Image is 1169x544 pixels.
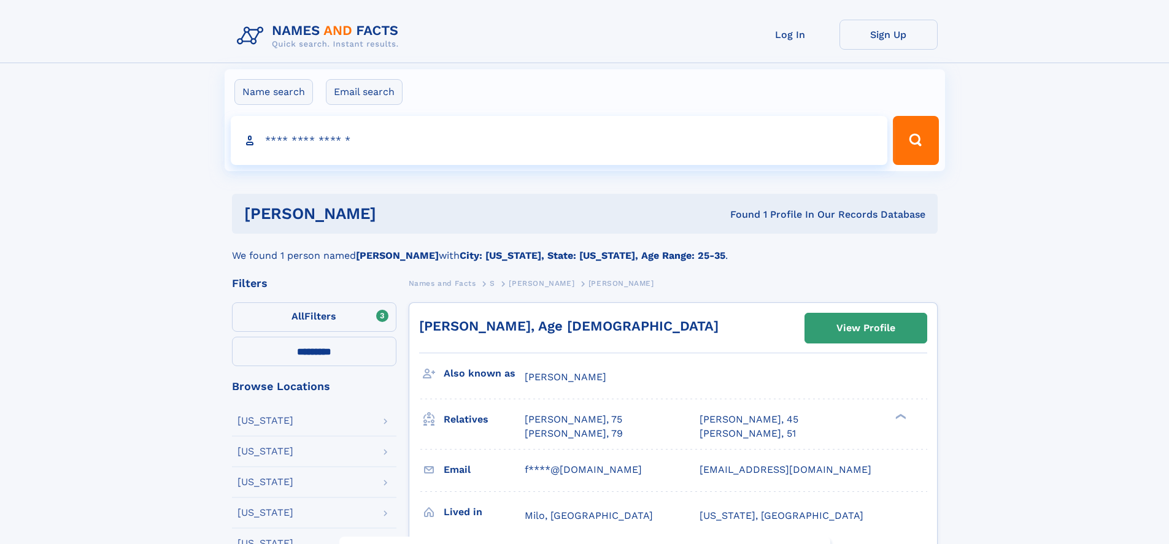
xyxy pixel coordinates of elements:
[444,502,525,523] h3: Lived in
[232,302,396,332] label: Filters
[231,116,888,165] input: search input
[232,381,396,392] div: Browse Locations
[234,79,313,105] label: Name search
[232,234,938,263] div: We found 1 person named with .
[893,116,938,165] button: Search Button
[490,275,495,291] a: S
[741,20,839,50] a: Log In
[892,413,907,421] div: ❯
[525,371,606,383] span: [PERSON_NAME]
[356,250,439,261] b: [PERSON_NAME]
[237,416,293,426] div: [US_STATE]
[409,275,476,291] a: Names and Facts
[700,464,871,475] span: [EMAIL_ADDRESS][DOMAIN_NAME]
[509,275,574,291] a: [PERSON_NAME]
[700,413,798,426] a: [PERSON_NAME], 45
[237,446,293,456] div: [US_STATE]
[588,279,654,288] span: [PERSON_NAME]
[291,310,304,322] span: All
[839,20,938,50] a: Sign Up
[237,477,293,487] div: [US_STATE]
[244,206,554,221] h1: [PERSON_NAME]
[525,510,653,521] span: Milo, [GEOGRAPHIC_DATA]
[700,427,796,440] a: [PERSON_NAME], 51
[805,313,927,343] a: View Profile
[836,314,895,342] div: View Profile
[525,413,622,426] a: [PERSON_NAME], 75
[419,318,719,334] a: [PERSON_NAME], Age [DEMOGRAPHIC_DATA]
[444,459,525,480] h3: Email
[509,279,574,288] span: [PERSON_NAME]
[700,510,863,521] span: [US_STATE], [GEOGRAPHIC_DATA]
[525,427,623,440] a: [PERSON_NAME], 79
[490,279,495,288] span: S
[444,363,525,384] h3: Also known as
[232,20,409,53] img: Logo Names and Facts
[553,208,925,221] div: Found 1 Profile In Our Records Database
[232,278,396,289] div: Filters
[326,79,403,105] label: Email search
[237,508,293,518] div: [US_STATE]
[444,409,525,430] h3: Relatives
[460,250,725,261] b: City: [US_STATE], State: [US_STATE], Age Range: 25-35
